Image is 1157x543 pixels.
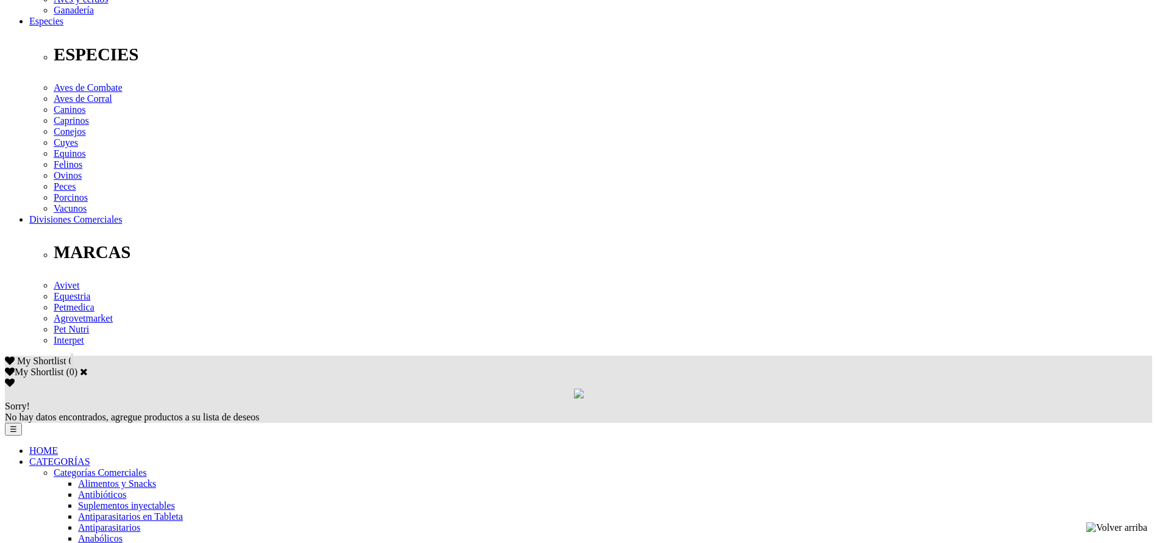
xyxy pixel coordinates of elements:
a: Aves de Combate [54,82,123,93]
button: ☰ [5,423,22,436]
img: Volver arriba [1086,522,1147,533]
a: Avivet [54,280,79,290]
a: Felinos [54,159,82,170]
a: Ovinos [54,170,82,181]
span: My Shortlist [17,356,66,366]
a: Cerrar [80,367,88,376]
a: Caninos [54,104,85,115]
a: Cuyes [54,137,78,148]
p: ESPECIES [54,45,1152,65]
span: 0 [68,356,73,366]
img: loading.gif [574,389,584,398]
a: Peces [54,181,76,192]
iframe: Brevo live chat [6,411,210,537]
span: Sorry! [5,401,30,411]
a: Ganadería [54,5,94,15]
a: Equestria [54,291,90,301]
a: Aves de Corral [54,93,112,104]
a: Caprinos [54,115,89,126]
p: MARCAS [54,242,1152,262]
a: Pet Nutri [54,324,89,334]
label: 0 [70,367,74,377]
a: Divisiones Comerciales [29,214,122,225]
a: Especies [29,16,63,26]
a: Equinos [54,148,85,159]
a: Interpet [54,335,84,345]
a: Vacunos [54,203,87,214]
span: ( ) [66,367,77,377]
a: Porcinos [54,192,88,203]
div: No hay datos encontrados, agregue productos a su lista de deseos [5,401,1152,423]
a: Agrovetmarket [54,313,113,323]
label: My Shortlist [5,367,63,377]
a: Conejos [54,126,85,137]
a: Petmedica [54,302,95,312]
